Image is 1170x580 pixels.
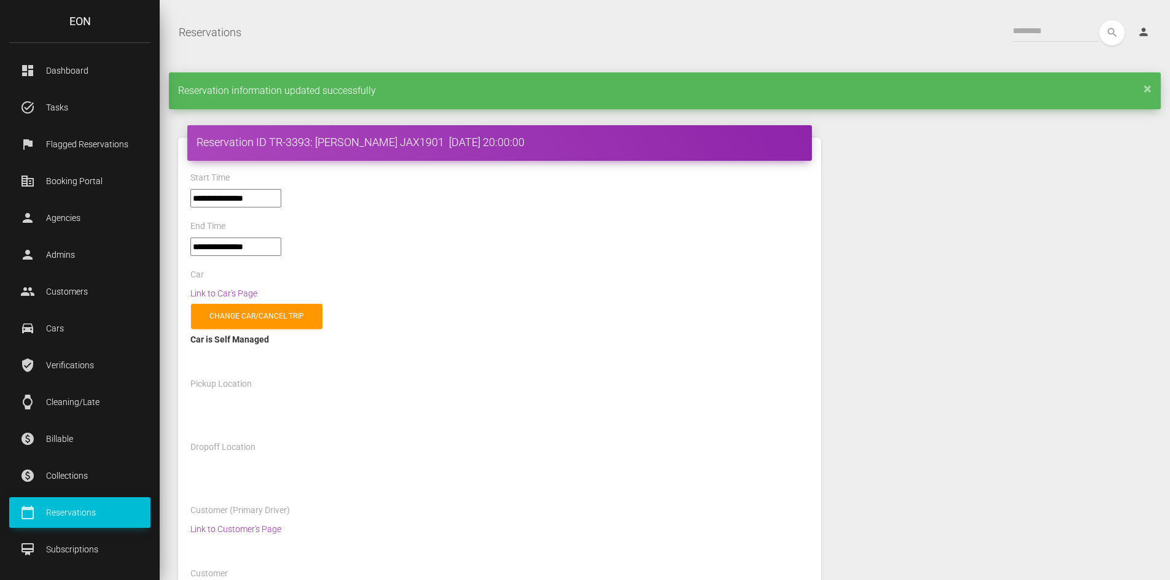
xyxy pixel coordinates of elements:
[18,466,141,485] p: Collections
[190,220,225,233] label: End Time
[18,246,141,264] p: Admins
[9,55,150,86] a: dashboard Dashboard
[190,505,290,517] label: Customer (Primary Driver)
[190,441,255,454] label: Dropoff Location
[18,393,141,411] p: Cleaning/Late
[190,524,281,534] a: Link to Customer's Page
[18,172,141,190] p: Booking Portal
[179,17,241,48] a: Reservations
[9,166,150,196] a: corporate_fare Booking Portal
[1144,85,1152,92] a: ×
[190,568,228,580] label: Customer
[9,387,150,417] a: watch Cleaning/Late
[169,72,1161,109] div: Reservation information updated successfully
[9,313,150,344] a: drive_eta Cars
[9,423,150,454] a: paid Billable
[9,534,150,565] a: card_membership Subscriptions
[18,430,141,448] p: Billable
[9,203,150,233] a: person Agencies
[9,350,150,381] a: verified_user Verifications
[191,304,322,329] a: Change car/cancel trip
[18,135,141,153] p: Flagged Reservations
[18,98,141,117] p: Tasks
[197,134,803,150] h4: Reservation ID TR-3393: [PERSON_NAME] JAX1901 [DATE] 20:00:00
[9,129,150,160] a: flag Flagged Reservations
[1128,20,1161,45] a: person
[190,378,252,390] label: Pickup Location
[18,540,141,559] p: Subscriptions
[190,288,257,298] a: Link to Car's Page
[9,276,150,307] a: people Customers
[18,503,141,522] p: Reservations
[9,239,150,270] a: person Admins
[18,282,141,301] p: Customers
[1099,20,1125,45] button: search
[18,209,141,227] p: Agencies
[190,172,230,184] label: Start Time
[18,356,141,374] p: Verifications
[9,460,150,491] a: paid Collections
[190,269,204,281] label: Car
[18,319,141,338] p: Cars
[9,92,150,123] a: task_alt Tasks
[9,497,150,528] a: calendar_today Reservations
[18,61,141,80] p: Dashboard
[190,332,809,347] div: Car is Self Managed
[1137,26,1150,38] i: person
